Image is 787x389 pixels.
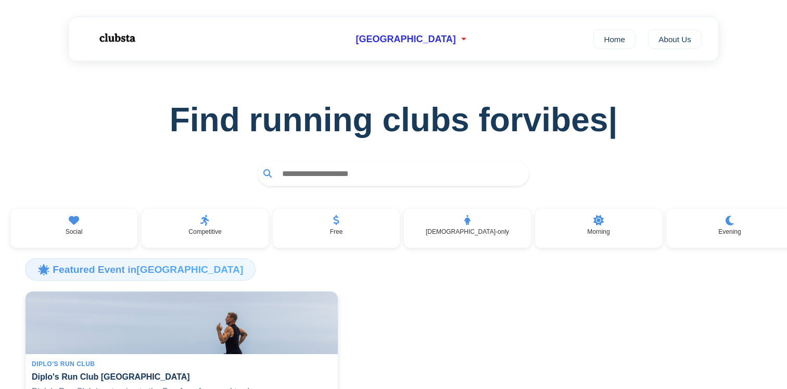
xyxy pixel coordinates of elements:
[188,228,221,235] p: Competitive
[587,228,610,235] p: Morning
[32,372,332,382] h4: Diplo's Run Club [GEOGRAPHIC_DATA]
[593,29,636,49] a: Home
[648,29,702,49] a: About Us
[25,258,256,280] h3: 🌟 Featured Event in [GEOGRAPHIC_DATA]
[66,228,83,235] p: Social
[718,228,741,235] p: Evening
[608,101,617,139] span: |
[330,228,343,235] p: Free
[32,360,332,368] div: Diplo's Run Club
[85,25,148,51] img: Logo
[426,228,509,235] p: [DEMOGRAPHIC_DATA]-only
[356,34,455,45] span: [GEOGRAPHIC_DATA]
[17,101,770,139] h1: Find running clubs for
[523,101,618,139] span: vibes
[26,292,338,354] img: Diplo's Run Club San Francisco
